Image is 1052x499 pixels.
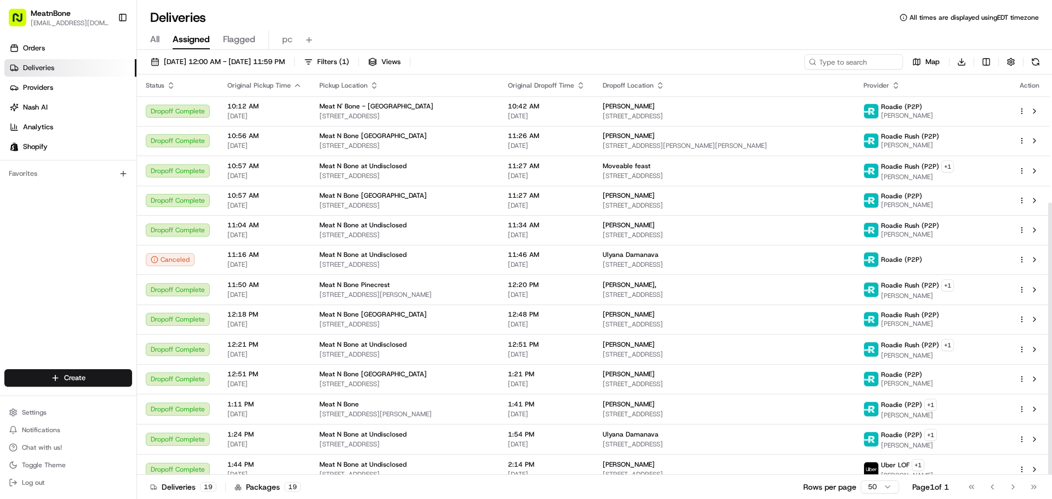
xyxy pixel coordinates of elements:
img: uber-new-logo.jpeg [864,462,878,477]
span: [STREET_ADDRESS] [319,201,490,210]
button: Canceled [146,253,195,266]
span: 10:42 AM [508,102,585,111]
span: Meat N Bone at Undisclosed [319,340,407,349]
span: [STREET_ADDRESS] [603,260,846,269]
span: [STREET_ADDRESS] [319,112,490,121]
span: [PERSON_NAME] [881,411,937,420]
span: [PERSON_NAME] [881,141,939,150]
img: roadie-logo-v2.jpg [864,283,878,297]
span: [DATE] [508,171,585,180]
span: 12:18 PM [227,310,302,319]
span: pc [282,33,293,46]
span: [DATE] [227,470,302,479]
span: Roadie Rush (P2P) [881,311,939,319]
span: [PERSON_NAME] [603,400,655,409]
span: [STREET_ADDRESS] [603,470,846,479]
span: Roadie (P2P) [881,370,922,379]
span: Roadie (P2P) [881,102,922,111]
button: +1 [941,160,954,173]
span: [STREET_ADDRESS] [603,410,846,418]
span: [DATE] [227,410,302,418]
img: roadie-logo-v2.jpg [864,164,878,178]
span: [STREET_ADDRESS][PERSON_NAME][PERSON_NAME] [603,141,846,150]
span: [DATE] [227,350,302,359]
span: 1:11 PM [227,400,302,409]
span: [PERSON_NAME] [603,221,655,230]
span: [DATE] [508,290,585,299]
img: roadie-logo-v2.jpg [864,223,878,237]
span: Meat N Bone [GEOGRAPHIC_DATA] [319,131,427,140]
span: Roadie (P2P) [881,255,922,264]
span: [DATE] 12:00 AM - [DATE] 11:59 PM [164,57,285,67]
a: Shopify [4,138,136,156]
span: 11:27 AM [508,191,585,200]
div: Action [1018,81,1041,90]
span: 1:21 PM [508,370,585,378]
span: [DATE] [508,320,585,329]
button: Toggle Theme [4,457,132,473]
span: Original Pickup Time [227,81,291,90]
span: [DATE] [508,440,585,449]
span: 11:16 AM [227,250,302,259]
span: [PERSON_NAME] [603,131,655,140]
span: [EMAIL_ADDRESS][DOMAIN_NAME] [31,19,109,27]
span: Meat N Bone at Undisclosed [319,430,407,439]
span: Roadie Rush (P2P) [881,281,939,290]
span: Dropoff Location [603,81,654,90]
span: [DATE] [227,171,302,180]
span: Nash AI [23,102,48,112]
span: Uber LOF [881,461,910,469]
h1: Deliveries [150,9,206,26]
div: Favorites [4,165,132,182]
span: [STREET_ADDRESS][PERSON_NAME] [319,410,490,418]
span: Provider [864,81,889,90]
span: [STREET_ADDRESS] [603,320,846,329]
p: Rows per page [803,481,856,492]
span: [STREET_ADDRESS] [319,380,490,388]
span: Meat N Bone [319,400,359,409]
span: 1:41 PM [508,400,585,409]
span: Meat N Bone [GEOGRAPHIC_DATA] [319,310,427,319]
span: [STREET_ADDRESS] [319,440,490,449]
span: [DATE] [227,380,302,388]
span: Meat N' Bone - [GEOGRAPHIC_DATA] [319,102,433,111]
button: +1 [924,429,937,441]
a: Providers [4,79,136,96]
span: [STREET_ADDRESS] [319,260,490,269]
span: Map [925,57,940,67]
span: Chat with us! [22,443,62,452]
button: Views [363,54,405,70]
div: 19 [200,482,216,492]
span: [DATE] [227,201,302,210]
input: Type to search [804,54,903,70]
span: Shopify [23,142,48,152]
span: Create [64,373,85,383]
span: 10:56 AM [227,131,302,140]
span: [PERSON_NAME] [603,191,655,200]
div: Deliveries [150,481,216,492]
span: [PERSON_NAME] [881,173,954,181]
span: Log out [22,478,44,487]
span: 1:54 PM [508,430,585,439]
a: Deliveries [4,59,136,77]
span: [DATE] [508,260,585,269]
span: [DATE] [508,380,585,388]
span: [STREET_ADDRESS] [319,320,490,329]
button: Map [907,54,945,70]
button: Settings [4,405,132,420]
button: Create [4,369,132,387]
span: [PERSON_NAME] [603,102,655,111]
span: 12:21 PM [227,340,302,349]
img: roadie-logo-v2.jpg [864,342,878,357]
span: [PERSON_NAME] [881,111,933,120]
span: [DATE] [508,350,585,359]
span: Analytics [23,122,53,132]
img: roadie-logo-v2.jpg [864,402,878,416]
span: Roadie Rush (P2P) [881,341,939,349]
button: +1 [941,339,954,351]
span: Meat N Bone Pinecrest [319,280,390,289]
span: Meat N Bone at Undisclosed [319,250,407,259]
span: [DATE] [227,112,302,121]
button: Notifications [4,422,132,438]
